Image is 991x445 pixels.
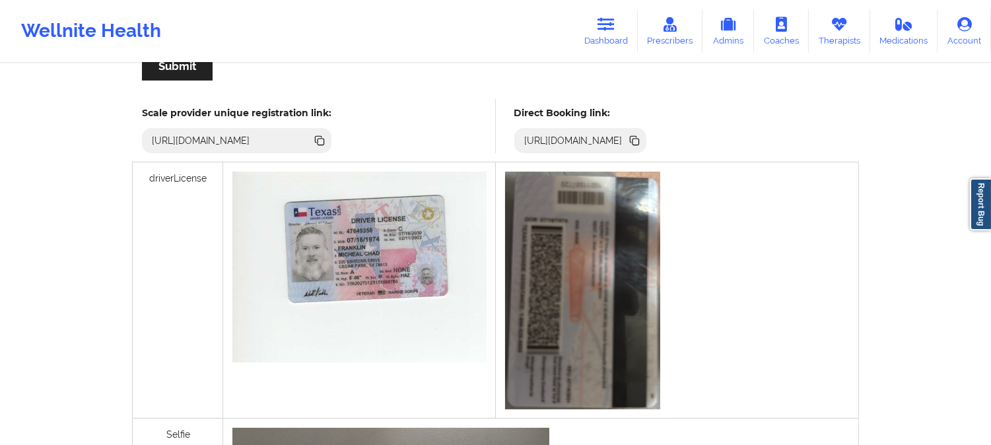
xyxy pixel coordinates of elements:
[133,162,223,419] div: driverLicense
[142,52,213,81] button: Submit
[938,9,991,53] a: Account
[754,9,809,53] a: Coaches
[147,134,256,147] div: [URL][DOMAIN_NAME]
[638,9,703,53] a: Prescribers
[519,134,628,147] div: [URL][DOMAIN_NAME]
[505,172,660,409] img: a4fed8b8-97f2-4643-93e4-2cad7509aa09Back_of_Drivers_license.jpg
[232,172,486,362] img: 88de498b-cc43-4b1f-80fd-68a7d2984633Micheal_Franklin_Drivers_License.png
[142,107,331,119] h5: Scale provider unique registration link:
[702,9,754,53] a: Admins
[870,9,938,53] a: Medications
[970,178,991,230] a: Report Bug
[574,9,638,53] a: Dashboard
[514,107,647,119] h5: Direct Booking link:
[809,9,870,53] a: Therapists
